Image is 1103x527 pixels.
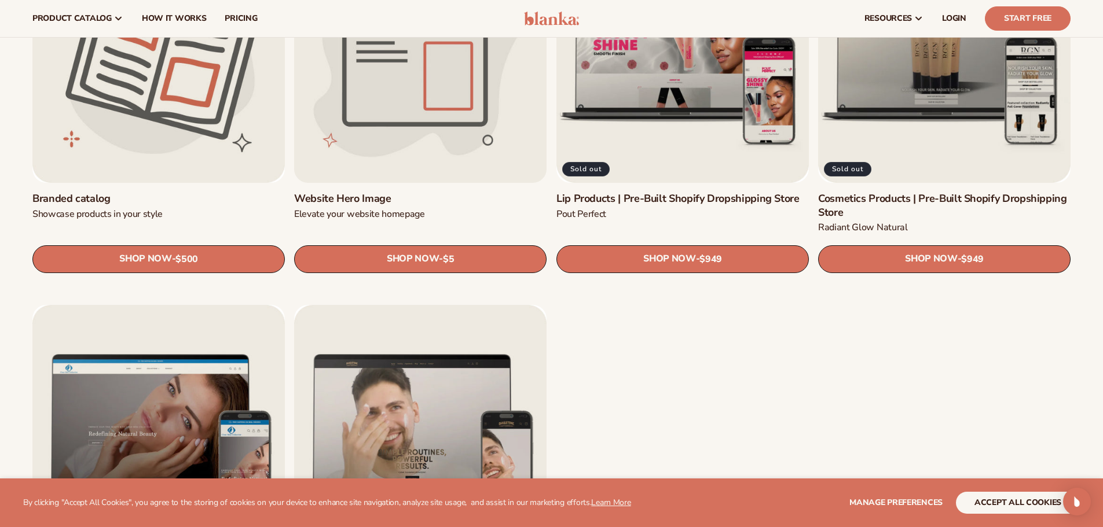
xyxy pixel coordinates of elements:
[699,253,722,264] span: $949
[524,12,579,25] img: logo
[985,6,1071,31] a: Start Free
[1063,488,1091,515] div: Open Intercom Messenger
[556,245,809,272] a: SHOP NOW- $949
[942,14,966,23] span: LOGIN
[32,192,285,205] a: Branded catalog
[142,14,207,23] span: How It Works
[387,253,439,264] span: SHOP NOW
[556,192,809,205] a: Lip Products | Pre-Built Shopify Dropshipping Store
[591,497,631,508] a: Learn More
[818,192,1071,219] a: Cosmetics Products | Pre-Built Shopify Dropshipping Store
[294,192,547,205] a: Website Hero Image
[905,253,957,264] span: SHOP NOW
[32,245,285,272] a: SHOP NOW- $500
[849,497,943,508] span: Manage preferences
[961,253,984,264] span: $949
[956,492,1080,514] button: accept all cookies
[818,245,1071,272] a: SHOP NOW- $949
[175,253,198,264] span: $500
[119,253,171,264] span: SHOP NOW
[643,253,695,264] span: SHOP NOW
[23,498,631,508] p: By clicking "Accept All Cookies", you agree to the storing of cookies on your device to enhance s...
[849,492,943,514] button: Manage preferences
[225,14,257,23] span: pricing
[294,245,547,272] a: SHOP NOW- $5
[32,14,112,23] span: product catalog
[864,14,912,23] span: resources
[443,253,454,264] span: $5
